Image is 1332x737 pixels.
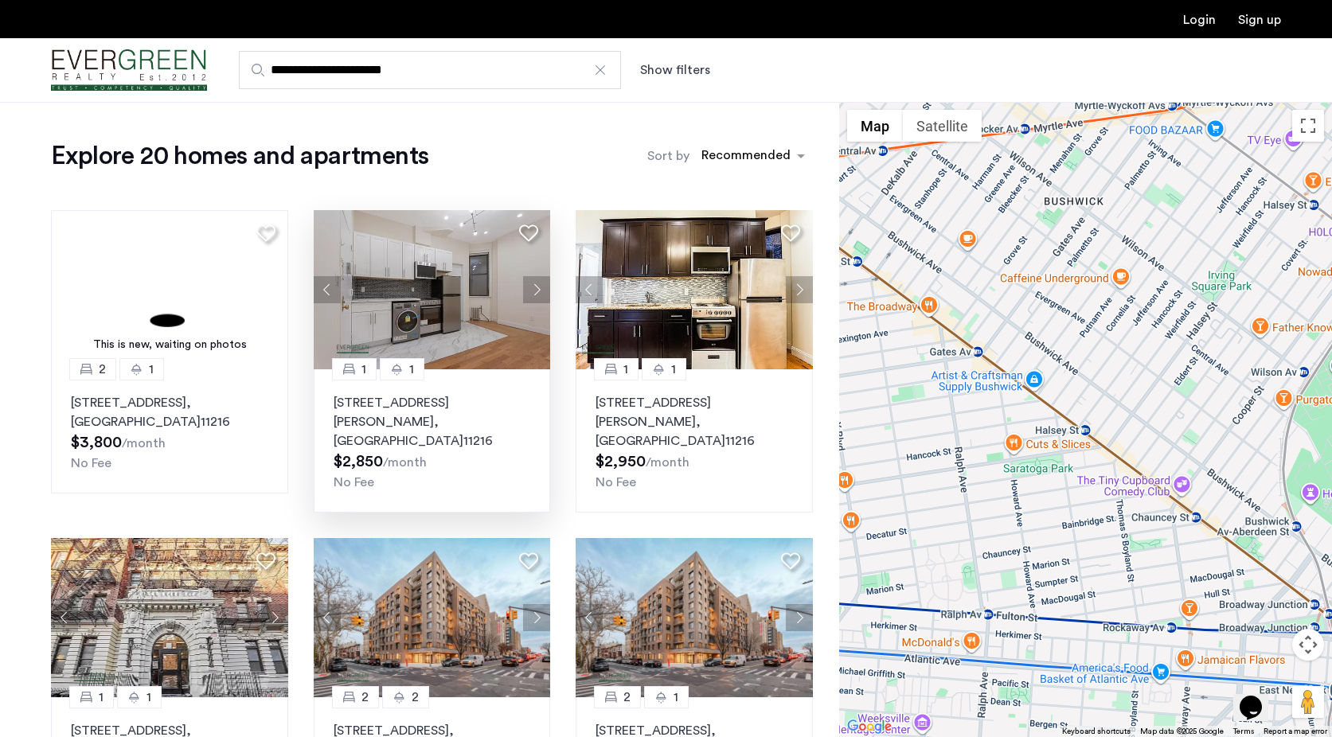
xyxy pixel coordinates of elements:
[239,51,621,89] input: Apartment Search
[51,140,428,172] h1: Explore 20 homes and apartments
[51,41,207,100] a: Cazamio Logo
[71,393,268,431] p: [STREET_ADDRESS] 11216
[361,688,369,707] span: 2
[99,688,104,707] span: 1
[334,393,531,450] p: [STREET_ADDRESS][PERSON_NAME] 11216
[640,60,710,80] button: Show or hide filters
[146,688,151,707] span: 1
[99,360,106,379] span: 2
[1233,726,1254,737] a: Terms (opens in new tab)
[314,538,551,697] img: 218_638556144022540848.jpeg
[623,688,631,707] span: 2
[693,142,813,170] ng-select: sort-apartment
[646,456,689,469] sub: /month
[314,369,551,513] a: 11[STREET_ADDRESS][PERSON_NAME], [GEOGRAPHIC_DATA]11216No Fee
[59,337,280,353] div: This is new, waiting on photos
[122,437,166,450] sub: /month
[1264,726,1327,737] a: Report a map error
[786,276,813,303] button: Next apartment
[576,276,603,303] button: Previous apartment
[1238,14,1281,26] a: Registration
[71,435,122,450] span: $3,800
[576,604,603,631] button: Previous apartment
[334,454,383,470] span: $2,850
[576,369,813,513] a: 11[STREET_ADDRESS][PERSON_NAME], [GEOGRAPHIC_DATA]11216No Fee
[647,146,689,166] label: Sort by
[71,457,111,470] span: No Fee
[51,210,288,369] a: This is new, waiting on photos
[261,604,288,631] button: Next apartment
[903,110,982,142] button: Show satellite imagery
[576,210,813,369] img: 2010_638606395619434591.jpeg
[596,476,636,489] span: No Fee
[596,454,646,470] span: $2,950
[334,476,374,489] span: No Fee
[1292,686,1324,718] button: Drag Pegman onto the map to open Street View
[699,146,791,169] div: Recommended
[674,688,678,707] span: 1
[1292,110,1324,142] button: Toggle fullscreen view
[671,360,676,379] span: 1
[623,360,628,379] span: 1
[361,360,366,379] span: 1
[51,41,207,100] img: logo
[523,276,550,303] button: Next apartment
[1183,14,1216,26] a: Login
[314,604,341,631] button: Previous apartment
[51,604,78,631] button: Previous apartment
[412,688,419,707] span: 2
[1140,727,1224,735] span: Map data ©2025 Google
[383,456,427,469] sub: /month
[149,360,154,379] span: 1
[314,210,551,369] img: 2010_638532814526147366.png
[409,360,414,379] span: 1
[523,604,550,631] button: Next apartment
[843,716,896,737] img: Google
[314,276,341,303] button: Previous apartment
[51,369,288,493] a: 21[STREET_ADDRESS], [GEOGRAPHIC_DATA]11216No Fee
[1233,673,1284,721] iframe: chat widget
[51,210,288,369] img: 1.gif
[843,716,896,737] a: Open this area in Google Maps (opens a new window)
[576,538,813,697] img: 218_638556144022540848.jpeg
[1062,726,1131,737] button: Keyboard shortcuts
[596,393,793,450] p: [STREET_ADDRESS][PERSON_NAME] 11216
[51,538,288,697] img: 2009_638532989813686807.png
[1292,629,1324,661] button: Map camera controls
[847,110,903,142] button: Show street map
[786,604,813,631] button: Next apartment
